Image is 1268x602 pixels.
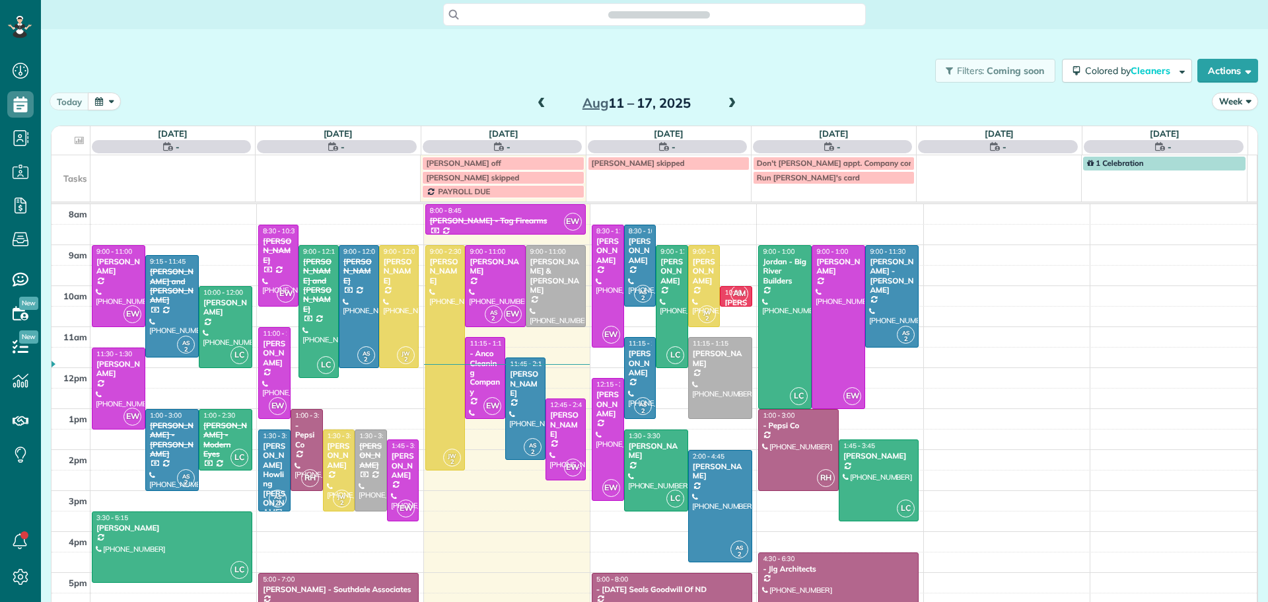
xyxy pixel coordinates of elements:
[359,432,391,440] span: 1:30 - 3:30
[430,247,462,256] span: 9:00 - 2:30
[485,313,502,325] small: 2
[629,339,664,348] span: 11:15 - 1:15
[230,449,248,467] span: LC
[429,216,582,225] div: [PERSON_NAME] - Tag Firearms
[897,500,915,517] span: LC
[530,257,582,295] div: [PERSON_NAME] & [PERSON_NAME]
[504,305,522,323] span: EW
[1131,65,1172,77] span: Cleaners
[816,257,861,276] div: [PERSON_NAME]
[692,257,717,285] div: [PERSON_NAME]
[334,497,350,509] small: 2
[639,400,647,408] span: AS
[158,128,188,139] a: [DATE]
[902,329,909,336] span: AS
[470,339,505,348] span: 11:15 - 1:15
[629,432,660,440] span: 1:30 - 3:30
[301,469,319,487] span: RH
[763,247,794,256] span: 9:00 - 1:00
[635,292,651,305] small: 2
[596,575,628,583] span: 5:00 - 8:00
[262,237,295,265] div: [PERSON_NAME]
[96,523,248,533] div: [PERSON_NAME]
[639,288,647,295] span: AS
[182,339,190,346] span: AS
[724,288,764,297] span: 10:00 - 10:30
[483,397,501,415] span: EW
[69,537,87,547] span: 4pm
[1085,65,1175,77] span: Colored by
[328,432,359,440] span: 1:30 - 3:30
[263,227,299,235] span: 8:30 - 10:30
[150,411,182,420] span: 1:00 - 3:00
[63,373,87,383] span: 12pm
[295,411,327,420] span: 1:00 - 3:00
[262,339,287,367] div: [PERSON_NAME]
[1087,158,1143,168] span: 1 Celebration
[176,140,180,153] span: -
[1003,140,1006,153] span: -
[843,451,915,461] div: [PERSON_NAME]
[596,380,632,389] span: 12:15 - 3:15
[69,209,87,219] span: 8am
[149,267,195,305] div: [PERSON_NAME] and [PERSON_NAME]
[621,8,696,21] span: Search ZenMaid…
[469,257,521,276] div: [PERSON_NAME]
[703,309,712,316] span: JW
[19,297,38,310] span: New
[269,397,287,415] span: EW
[203,288,243,297] span: 10:00 - 12:00
[699,313,715,325] small: 2
[596,237,620,265] div: [PERSON_NAME]
[693,452,724,461] span: 2:00 - 4:45
[757,172,860,182] span: Run [PERSON_NAME]'s card
[263,329,299,338] span: 11:00 - 1:15
[592,158,685,168] span: [PERSON_NAME] skipped
[582,94,608,111] span: Aug
[507,140,511,153] span: -
[693,247,728,256] span: 9:00 - 11:00
[554,96,719,110] h2: 11 – 17, 2025
[550,400,586,409] span: 12:45 - 2:45
[843,441,875,450] span: 1:45 - 3:45
[817,469,835,487] span: RH
[469,349,501,396] div: - Anco Cleaning Company
[343,247,379,256] span: 9:00 - 12:00
[230,346,248,364] span: LC
[724,298,748,326] div: [PERSON_NAME]
[363,350,370,357] span: AS
[178,344,194,356] small: 2
[359,441,383,470] div: [PERSON_NAME]
[660,247,696,256] span: 9:00 - 12:00
[692,462,748,481] div: [PERSON_NAME]
[524,446,541,459] small: 2
[274,493,281,500] span: AS
[50,93,89,110] button: today
[402,350,410,357] span: JW
[564,213,582,231] span: EW
[490,309,497,316] span: AS
[635,405,651,418] small: 2
[602,479,620,497] span: EW
[898,333,914,346] small: 2
[317,356,335,374] span: LC
[358,354,374,366] small: 2
[730,285,748,303] span: AM
[96,350,132,358] span: 11:30 - 1:30
[666,346,684,364] span: LC
[429,257,462,285] div: [PERSON_NAME]
[203,421,248,459] div: [PERSON_NAME] - Modern Eyes
[596,390,620,418] div: [PERSON_NAME]
[549,410,582,439] div: [PERSON_NAME]
[596,585,748,594] div: - [DATE] Seals Goodwill Of ND
[731,548,748,561] small: 2
[182,472,190,480] span: AS
[303,247,339,256] span: 9:00 - 12:15
[269,497,286,509] small: 2
[602,326,620,344] span: EW
[564,459,582,476] span: EW
[343,257,375,285] div: [PERSON_NAME]
[816,247,848,256] span: 9:00 - 1:00
[629,227,664,235] span: 8:30 - 10:30
[426,172,519,182] span: [PERSON_NAME] skipped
